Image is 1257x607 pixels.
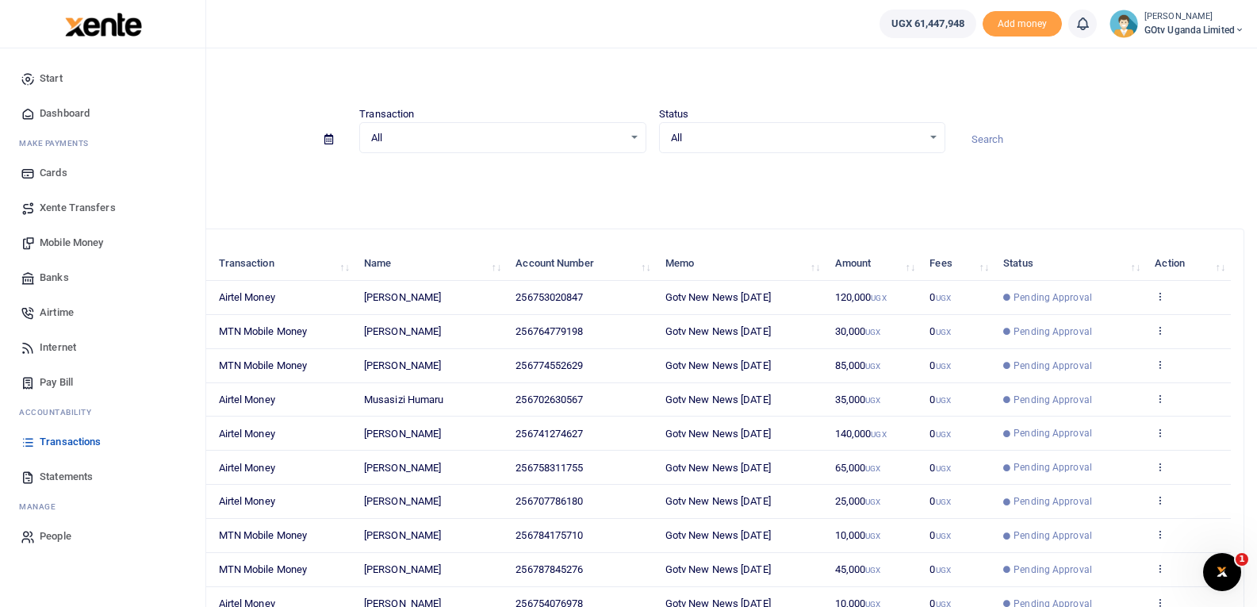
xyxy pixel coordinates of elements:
a: People [13,519,193,554]
span: Pending Approval [1014,359,1092,373]
small: UGX [936,464,951,473]
span: 256784175710 [515,529,583,541]
li: Wallet ballance [873,10,983,38]
th: Memo: activate to sort column ascending [657,247,826,281]
span: Airtel Money [219,291,275,303]
small: UGX [936,328,951,336]
span: 0 [929,359,950,371]
span: Pending Approval [1014,290,1092,305]
th: Name: activate to sort column ascending [355,247,507,281]
span: Pay Bill [40,375,73,390]
span: Airtel Money [219,428,275,440]
small: UGX [936,498,951,506]
span: [PERSON_NAME] [364,291,441,303]
span: UGX 61,447,948 [891,16,964,32]
span: MTN Mobile Money [219,325,308,337]
span: Gotv New News [DATE] [665,359,771,371]
small: UGX [865,532,880,540]
span: 65,000 [835,462,881,474]
span: 120,000 [835,291,887,303]
span: Gotv New News [DATE] [665,291,771,303]
th: Account Number: activate to sort column ascending [507,247,656,281]
span: 0 [929,291,950,303]
span: [PERSON_NAME] [364,563,441,575]
span: anage [27,501,56,513]
span: Gotv New News [DATE] [665,394,771,405]
span: Add money [983,11,1062,37]
img: profile-user [1109,10,1138,38]
span: 1 [1236,553,1248,566]
a: Statements [13,459,193,494]
span: [PERSON_NAME] [364,428,441,440]
th: Transaction: activate to sort column ascending [209,247,354,281]
span: 35,000 [835,394,881,405]
span: 10,000 [835,529,881,541]
span: All [671,130,922,146]
th: Status: activate to sort column ascending [994,247,1146,281]
span: 140,000 [835,428,887,440]
span: Pending Approval [1014,325,1092,339]
span: 256774552629 [515,359,583,371]
span: Xente Transfers [40,200,116,216]
span: People [40,528,71,544]
a: Xente Transfers [13,190,193,225]
small: UGX [865,566,880,574]
span: 256707786180 [515,495,583,507]
h4: Transactions [60,68,1244,86]
small: UGX [865,464,880,473]
a: profile-user [PERSON_NAME] GOtv Uganda Limited [1109,10,1244,38]
span: 256741274627 [515,428,583,440]
label: Transaction [359,106,414,122]
small: UGX [865,498,880,506]
span: MTN Mobile Money [219,563,308,575]
li: M [13,131,193,156]
span: Gotv New News [DATE] [665,428,771,440]
span: ake Payments [27,137,89,149]
small: UGX [936,430,951,439]
a: Banks [13,260,193,295]
small: UGX [865,328,880,336]
span: 256702630567 [515,394,583,405]
a: Start [13,61,193,96]
span: Airtel Money [219,495,275,507]
span: Dashboard [40,106,90,121]
span: [PERSON_NAME] [364,462,441,474]
span: Internet [40,340,76,355]
span: Banks [40,270,69,286]
small: UGX [936,396,951,405]
small: UGX [871,294,886,302]
span: 0 [929,563,950,575]
input: Search [958,126,1244,153]
th: Fees: activate to sort column ascending [921,247,994,281]
label: Status [659,106,689,122]
small: UGX [865,396,880,405]
iframe: Intercom live chat [1203,553,1241,591]
span: Start [40,71,63,86]
span: Cards [40,165,67,181]
span: 256764779198 [515,325,583,337]
span: Gotv New News [DATE] [665,462,771,474]
small: UGX [871,430,886,439]
a: Pay Bill [13,365,193,400]
span: GOtv Uganda Limited [1144,23,1244,37]
th: Action: activate to sort column ascending [1146,247,1231,281]
a: Transactions [13,425,193,459]
a: Add money [983,17,1062,29]
span: 256787845276 [515,563,583,575]
p: Download [60,172,1244,189]
li: M [13,494,193,519]
span: Airtel Money [219,462,275,474]
span: Gotv New News [DATE] [665,529,771,541]
a: Internet [13,330,193,365]
span: countability [31,406,91,418]
small: [PERSON_NAME] [1144,10,1244,24]
li: Ac [13,400,193,425]
span: 0 [929,428,950,440]
small: UGX [936,532,951,540]
span: 0 [929,529,950,541]
span: 30,000 [835,325,881,337]
span: All [371,130,623,146]
span: Gotv New News [DATE] [665,563,771,575]
a: Mobile Money [13,225,193,260]
span: Pending Approval [1014,494,1092,509]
